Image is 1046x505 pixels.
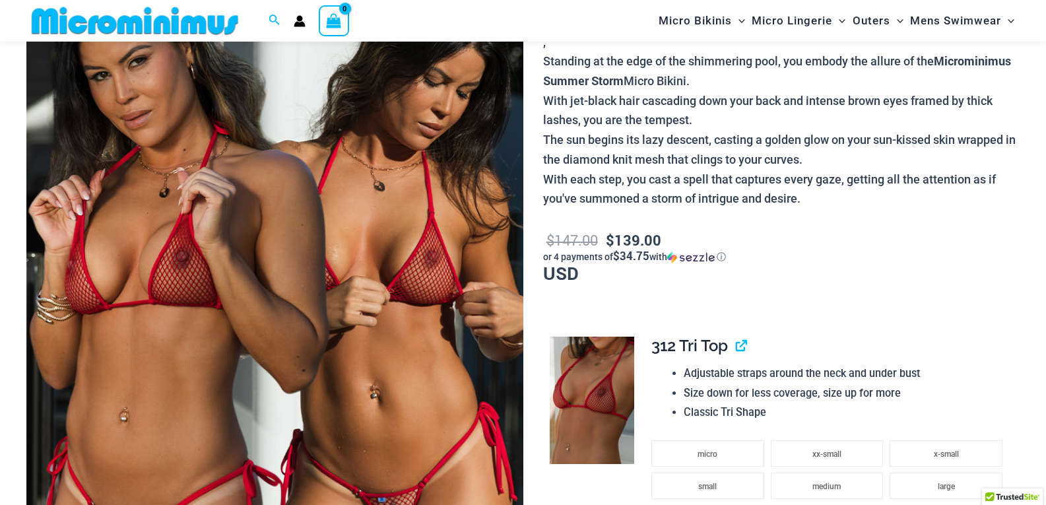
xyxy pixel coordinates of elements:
li: micro [651,440,764,467]
span: $34.75 [613,248,649,263]
li: xx-small [771,440,884,467]
span: Micro Bikinis [659,4,732,38]
bdi: 147.00 [546,230,598,250]
span: small [698,482,717,491]
span: 312 Tri Top [651,336,728,355]
li: Classic Tri Shape [684,403,1009,422]
a: Micro LingerieMenu ToggleMenu Toggle [748,4,849,38]
span: large [938,482,955,491]
span: $ [606,230,614,250]
span: Outers [853,4,890,38]
li: Size down for less coverage, size up for more [684,384,1009,403]
span: $ [546,230,554,250]
span: Menu Toggle [732,4,745,38]
span: Mens Swimwear [910,4,1001,38]
img: Summer Storm Red 312 Tri Top [550,337,634,463]
p: USD [543,229,1020,283]
li: small [651,473,764,499]
div: or 4 payments of with [543,250,1020,263]
span: Menu Toggle [890,4,903,38]
a: OutersMenu ToggleMenu Toggle [849,4,907,38]
a: Micro BikinisMenu ToggleMenu Toggle [655,4,748,38]
a: Mens SwimwearMenu ToggleMenu Toggle [907,4,1018,38]
li: x-small [890,440,1002,467]
span: micro [698,450,717,459]
li: medium [771,473,884,499]
span: medium [812,482,841,491]
span: Menu Toggle [1001,4,1014,38]
bdi: 139.00 [606,230,661,250]
span: xx-small [812,450,841,459]
img: Sezzle [667,252,715,263]
li: large [890,473,1002,499]
li: Adjustable straps around the neck and under bust [684,364,1009,384]
a: Account icon link [294,15,306,27]
a: Search icon link [269,13,280,29]
p: Standing at the edge of the shimmering pool, you embody the allure of the Micro Bikini. With jet-... [543,51,1020,209]
span: Micro Lingerie [752,4,832,38]
a: View Shopping Cart, empty [319,5,349,36]
div: or 4 payments of$34.75withSezzle Click to learn more about Sezzle [543,250,1020,263]
span: x-small [934,450,959,459]
img: MM SHOP LOGO FLAT [26,6,244,36]
span: Menu Toggle [832,4,845,38]
nav: Site Navigation [653,2,1020,40]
